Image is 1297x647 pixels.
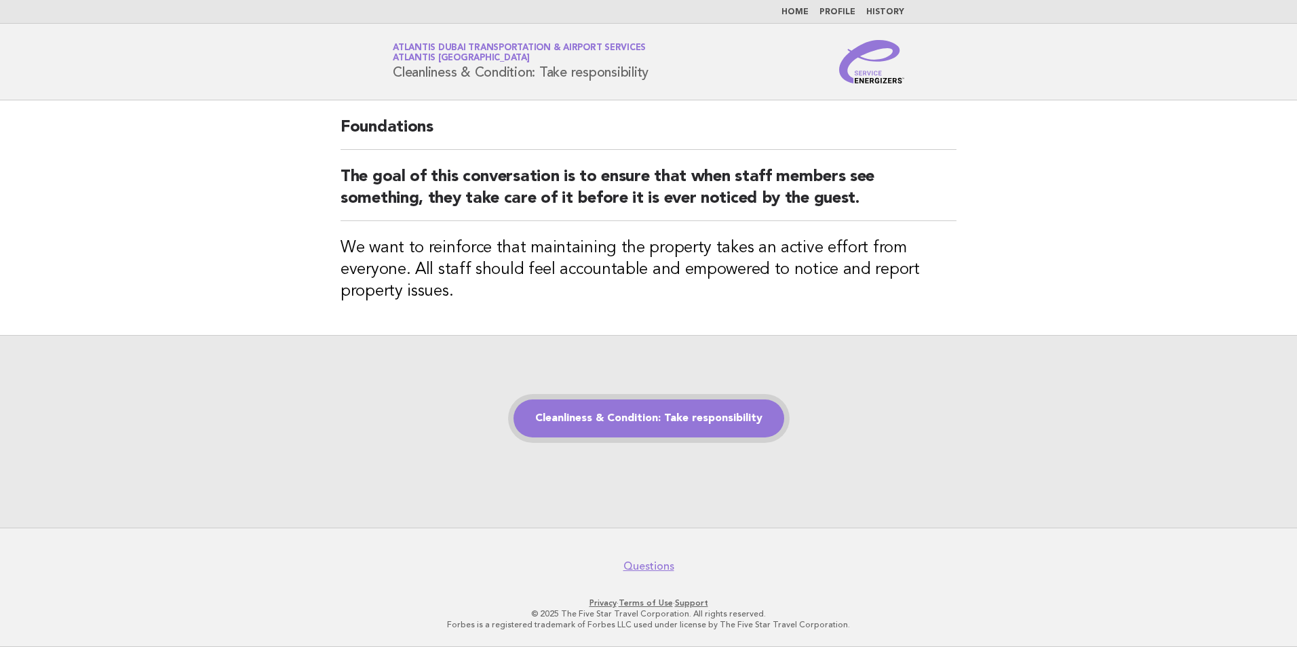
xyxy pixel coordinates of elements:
[866,8,904,16] a: History
[341,166,956,221] h2: The goal of this conversation is to ensure that when staff members see something, they take care ...
[341,117,956,150] h2: Foundations
[619,598,673,608] a: Terms of Use
[623,560,674,573] a: Questions
[589,598,617,608] a: Privacy
[675,598,708,608] a: Support
[781,8,809,16] a: Home
[393,44,648,79] h1: Cleanliness & Condition: Take responsibility
[233,619,1064,630] p: Forbes is a registered trademark of Forbes LLC used under license by The Five Star Travel Corpora...
[819,8,855,16] a: Profile
[233,597,1064,608] p: · ·
[393,54,530,63] span: Atlantis [GEOGRAPHIC_DATA]
[393,43,646,62] a: Atlantis Dubai Transportation & Airport ServicesAtlantis [GEOGRAPHIC_DATA]
[514,399,784,437] a: Cleanliness & Condition: Take responsibility
[341,237,956,302] h3: We want to reinforce that maintaining the property takes an active effort from everyone. All staf...
[233,608,1064,619] p: © 2025 The Five Star Travel Corporation. All rights reserved.
[839,40,904,83] img: Service Energizers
